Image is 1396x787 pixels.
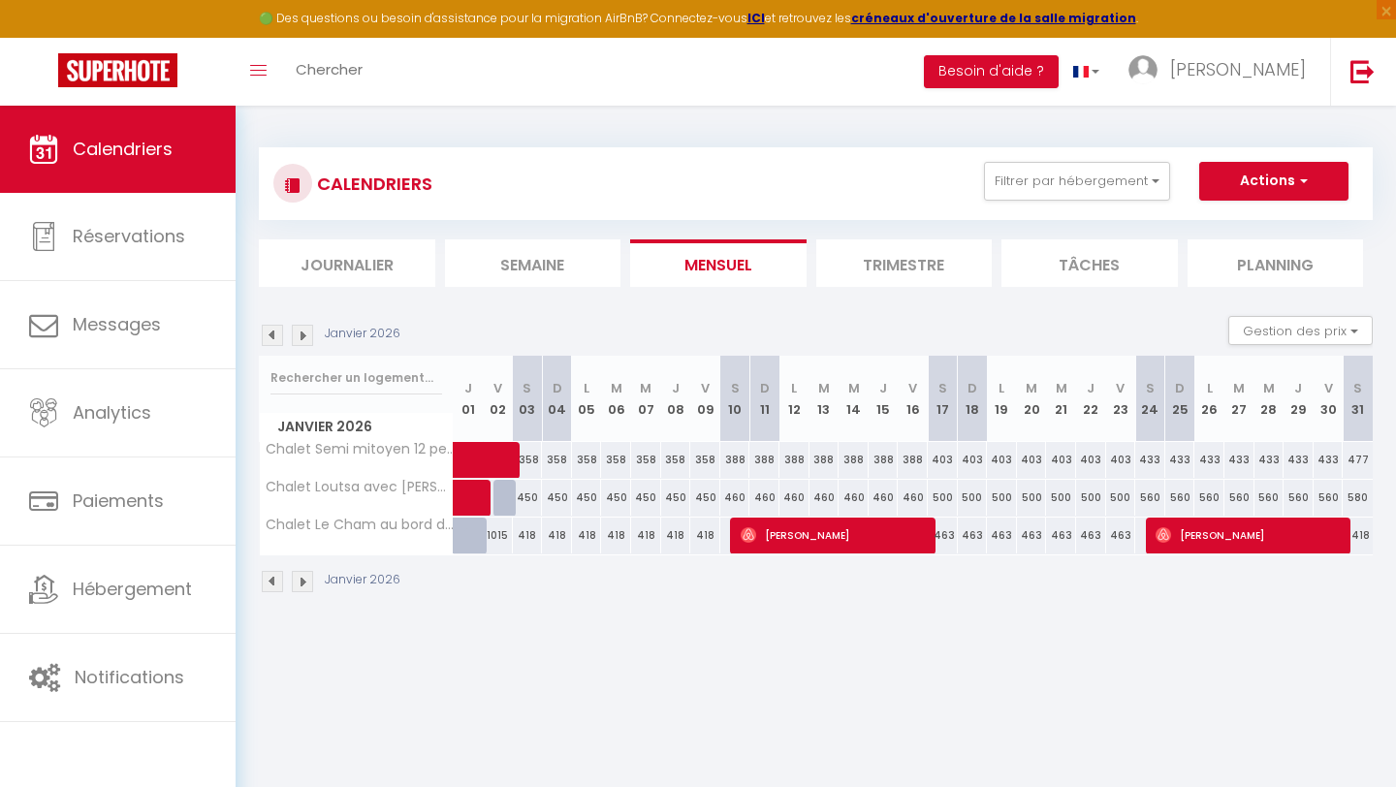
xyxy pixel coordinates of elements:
[661,356,691,442] th: 08
[1135,442,1165,478] div: 433
[720,480,750,516] div: 460
[731,379,740,397] abbr: S
[445,239,621,287] li: Semaine
[640,379,651,397] abbr: M
[1046,356,1076,442] th: 21
[572,356,602,442] th: 05
[1017,518,1047,553] div: 463
[791,379,797,397] abbr: L
[747,10,765,26] a: ICI
[690,518,720,553] div: 418
[1188,239,1364,287] li: Planning
[1046,518,1076,553] div: 463
[553,379,562,397] abbr: D
[987,518,1017,553] div: 463
[1165,480,1195,516] div: 560
[928,442,958,478] div: 403
[741,517,931,553] span: [PERSON_NAME]
[542,518,572,553] div: 418
[572,518,602,553] div: 418
[1294,379,1302,397] abbr: J
[1056,379,1067,397] abbr: M
[1146,379,1155,397] abbr: S
[1254,356,1285,442] th: 28
[1263,379,1275,397] abbr: M
[1284,480,1314,516] div: 560
[16,8,74,66] button: Ouvrir le widget de chat LiveChat
[263,442,457,456] span: Chalet Semi mitoyen 12 pers en face du linga
[263,518,457,532] span: Chalet Le Cham au bord du lac
[1076,442,1106,478] div: 403
[661,442,691,478] div: 358
[631,356,661,442] th: 07
[1224,356,1254,442] th: 27
[1017,356,1047,442] th: 20
[690,480,720,516] div: 450
[1314,442,1344,478] div: 433
[263,480,457,494] span: Chalet Loutsa avec [PERSON_NAME]
[1199,162,1348,201] button: Actions
[464,379,472,397] abbr: J
[851,10,1136,26] strong: créneaux d'ouverture de la salle migration
[572,480,602,516] div: 450
[1046,442,1076,478] div: 403
[75,665,184,689] span: Notifications
[749,442,779,478] div: 388
[1343,518,1373,553] div: 418
[869,480,899,516] div: 460
[999,379,1004,397] abbr: L
[73,137,173,161] span: Calendriers
[483,518,513,553] div: 1015
[493,379,502,397] abbr: V
[1343,356,1373,442] th: 31
[839,356,869,442] th: 14
[869,356,899,442] th: 15
[259,239,435,287] li: Journalier
[1207,379,1213,397] abbr: L
[1156,517,1346,553] span: [PERSON_NAME]
[928,518,958,553] div: 463
[1284,356,1314,442] th: 29
[523,379,531,397] abbr: S
[898,442,928,478] div: 388
[816,239,993,287] li: Trimestre
[325,571,400,589] p: Janvier 2026
[779,356,809,442] th: 12
[1343,442,1373,478] div: 477
[1116,379,1125,397] abbr: V
[1353,379,1362,397] abbr: S
[1254,442,1285,478] div: 433
[631,518,661,553] div: 418
[1228,316,1373,345] button: Gestion des prix
[1135,356,1165,442] th: 24
[987,480,1017,516] div: 500
[701,379,710,397] abbr: V
[1224,442,1254,478] div: 433
[1135,480,1165,516] div: 560
[630,239,807,287] li: Mensuel
[958,518,988,553] div: 463
[809,356,840,442] th: 13
[1254,480,1285,516] div: 560
[1017,442,1047,478] div: 403
[1076,480,1106,516] div: 500
[1001,239,1178,287] li: Tâches
[572,442,602,478] div: 358
[749,480,779,516] div: 460
[73,224,185,248] span: Réservations
[260,413,453,441] span: Janvier 2026
[1046,480,1076,516] div: 500
[779,442,809,478] div: 388
[270,361,442,395] input: Rechercher un logement...
[1194,356,1224,442] th: 26
[779,480,809,516] div: 460
[1128,55,1158,84] img: ...
[483,356,513,442] th: 02
[908,379,917,397] abbr: V
[601,480,631,516] div: 450
[958,480,988,516] div: 500
[818,379,830,397] abbr: M
[631,442,661,478] div: 358
[1284,442,1314,478] div: 433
